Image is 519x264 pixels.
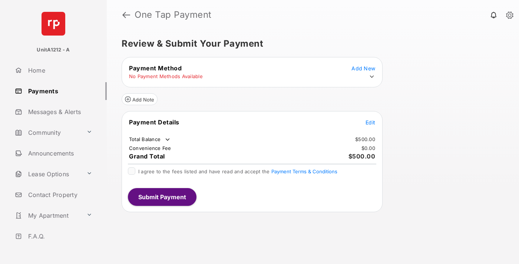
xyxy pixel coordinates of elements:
td: No Payment Methods Available [129,73,203,80]
a: Home [12,61,107,79]
h5: Review & Submit Your Payment [122,39,498,48]
span: I agree to the fees listed and have read and accept the [138,168,337,174]
a: Payments [12,82,107,100]
button: Add Note [122,93,158,105]
span: Add New [351,65,375,71]
img: svg+xml;base64,PHN2ZyB4bWxucz0iaHR0cDovL3d3dy53My5vcmcvMjAwMC9zdmciIHdpZHRoPSI2NCIgaGVpZ2h0PSI2NC... [42,12,65,36]
button: Add New [351,64,375,72]
a: Messages & Alerts [12,103,107,121]
a: Lease Options [12,165,83,183]
a: F.A.Q. [12,227,107,245]
span: $500.00 [348,153,376,160]
td: $500.00 [355,136,376,143]
span: Grand Total [129,153,165,160]
span: Payment Method [129,64,182,72]
a: Contact Property [12,186,107,204]
td: Convenience Fee [129,145,172,151]
button: Edit [366,118,375,126]
td: $0.00 [361,145,376,151]
button: Submit Payment [128,188,196,206]
p: UnitA1212 - A [37,46,70,54]
a: Announcements [12,144,107,162]
a: My Apartment [12,207,83,224]
button: I agree to the fees listed and have read and accept the [271,168,337,174]
strong: One Tap Payment [135,10,212,19]
td: Total Balance [129,136,171,143]
span: Payment Details [129,118,179,126]
a: Community [12,124,83,141]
